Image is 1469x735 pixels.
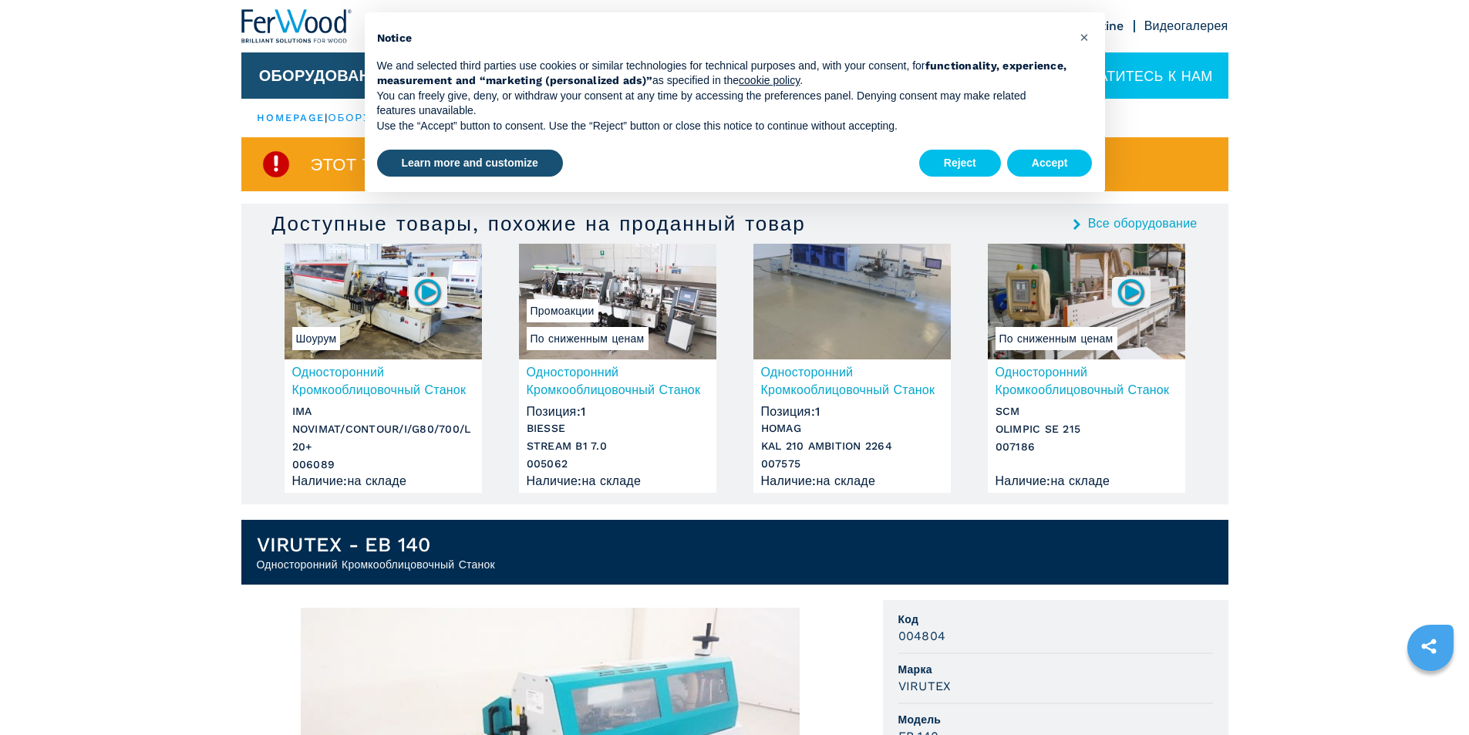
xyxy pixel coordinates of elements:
img: Ferwood [241,9,352,43]
a: Односторонний Кромкооблицовочный Станок BIESSE STREAM B1 7.0По сниженным ценамПромоакцииОдносторо... [519,244,716,493]
a: оборудование [329,112,431,123]
button: Close this notice [1073,25,1097,49]
button: Learn more and customize [377,150,563,177]
h3: IMA NOVIMAT/CONTOUR/I/G80/700/L20+ 006089 [292,403,474,474]
span: Шоурум [292,327,341,350]
h3: Доступные товары, похожие на проданный товар [272,211,806,236]
img: Односторонний Кромкооблицовочный Станок SCM OLIMPIC SE 215 [988,244,1185,359]
button: Accept [1007,150,1093,177]
span: По сниженным ценам [527,327,649,350]
strong: functionality, experience, measurement and “marketing (personalized ads)” [377,59,1067,87]
button: Reject [919,150,1001,177]
a: HOMEPAGE [257,112,325,123]
h2: Notice [377,31,1068,46]
img: SoldProduct [261,149,291,180]
div: Позиция : 1 [527,400,709,416]
div: Наличие : на складе [996,477,1178,485]
h3: VIRUTEX [898,677,952,695]
p: Use the “Accept” button to consent. Use the “Reject” button or close this notice to continue with... [377,119,1068,134]
div: Позиция : 1 [761,400,943,416]
div: Наличие : на складе [292,477,474,485]
div: ОБРАТИТЕСЬ К НАМ [1031,52,1228,99]
a: Односторонний Кромкооблицовочный Станок SCM OLIMPIC SE 215По сниженным ценам007186Односторонний К... [988,244,1185,493]
img: 007186 [1116,277,1146,307]
h3: BIESSE STREAM B1 7.0 005062 [527,420,709,473]
p: We and selected third parties use cookies or similar technologies for technical purposes and, wit... [377,59,1068,89]
span: | [325,112,328,123]
h3: Односторонний Кромкооблицовочный Станок [292,363,474,399]
h2: Односторонний Кромкооблицовочный Станок [257,557,495,572]
span: Марка [898,662,1213,677]
img: Односторонний Кромкооблицовочный Станок HOMAG KAL 210 AMBITION 2264 [753,244,951,359]
img: Односторонний Кромкооблицовочный Станок BIESSE STREAM B1 7.0 [519,244,716,359]
img: 006089 [413,277,443,307]
span: По сниженным ценам [996,327,1117,350]
h3: HOMAG KAL 210 AMBITION 2264 007575 [761,420,943,473]
div: Наличие : на складе [761,477,943,485]
h3: Односторонний Кромкооблицовочный Станок [527,363,709,399]
a: Односторонний Кромкооблицовочный Станок IMA NOVIMAT/CONTOUR/I/G80/700/L20+Шоурум006089Односторонн... [285,244,482,493]
button: Оборудование [259,66,393,85]
h3: Односторонний Кромкооблицовочный Станок [996,363,1178,399]
iframe: Chat [1403,666,1457,723]
p: You can freely give, deny, or withdraw your consent at any time by accessing the preferences pane... [377,89,1068,119]
h1: VIRUTEX - EB 140 [257,532,495,557]
span: Код [898,612,1213,627]
a: sharethis [1410,627,1448,666]
span: Модель [898,712,1213,727]
span: Промоакции [527,299,598,322]
img: Односторонний Кромкооблицовочный Станок IMA NOVIMAT/CONTOUR/I/G80/700/L20+ [285,244,482,359]
span: × [1080,28,1089,46]
h3: 004804 [898,627,946,645]
div: Наличие : на складе [527,477,709,485]
a: cookie policy [739,74,800,86]
a: Видеогалерея [1144,19,1228,33]
span: Этот товар уже продан [311,156,541,174]
h3: SCM OLIMPIC SE 215 007186 [996,403,1178,456]
h3: Односторонний Кромкооблицовочный Станок [761,363,943,399]
a: Все оборудование [1088,217,1198,230]
a: Односторонний Кромкооблицовочный Станок HOMAG KAL 210 AMBITION 2264Односторонний Кромкооблицовочн... [753,244,951,493]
